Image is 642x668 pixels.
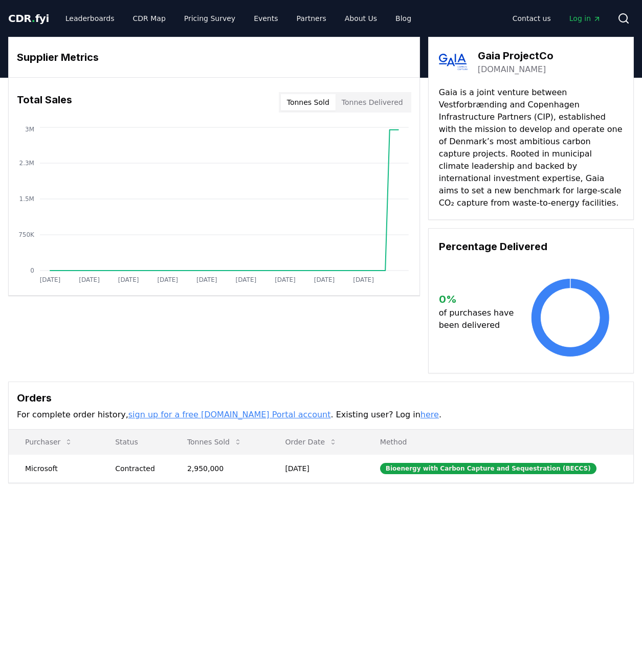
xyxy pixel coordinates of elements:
a: Contact us [504,9,559,28]
nav: Main [504,9,609,28]
a: Leaderboards [57,9,123,28]
a: [DOMAIN_NAME] [478,63,546,76]
p: of purchases have been delivered [439,307,518,331]
button: Tonnes Sold [281,94,336,110]
nav: Main [57,9,419,28]
tspan: 0 [30,267,34,274]
a: About Us [337,9,385,28]
div: Bioenergy with Carbon Capture and Sequestration (BECCS) [380,463,596,474]
h3: Orders [17,390,625,406]
p: Status [107,437,163,447]
a: Events [246,9,286,28]
tspan: [DATE] [79,276,100,283]
span: CDR fyi [8,12,49,25]
a: Log in [561,9,609,28]
button: Purchaser [17,432,81,452]
td: Microsoft [9,454,99,482]
td: 2,950,000 [171,454,269,482]
tspan: [DATE] [40,276,61,283]
div: Contracted [115,463,163,474]
tspan: 2.3M [19,160,34,167]
button: Tonnes Sold [179,432,250,452]
tspan: [DATE] [157,276,178,283]
button: Tonnes Delivered [336,94,409,110]
h3: Supplier Metrics [17,50,411,65]
a: Partners [289,9,335,28]
span: . [32,12,35,25]
a: here [420,410,439,419]
p: Gaia is a joint venture between Vestforbrænding and Copenhagen Infrastructure Partners (CIP), est... [439,86,623,209]
p: For complete order history, . Existing user? Log in . [17,409,625,421]
p: Method [372,437,625,447]
a: Blog [387,9,419,28]
td: [DATE] [269,454,363,482]
tspan: [DATE] [314,276,335,283]
h3: Gaia ProjectCo [478,48,554,63]
span: Log in [569,13,601,24]
tspan: [DATE] [196,276,217,283]
a: CDR.fyi [8,11,49,26]
tspan: 3M [25,126,34,133]
a: sign up for a free [DOMAIN_NAME] Portal account [128,410,331,419]
h3: Total Sales [17,92,72,113]
tspan: 750K [18,231,35,238]
h3: 0 % [439,292,518,307]
tspan: [DATE] [275,276,296,283]
tspan: [DATE] [236,276,257,283]
a: CDR Map [125,9,174,28]
tspan: [DATE] [118,276,139,283]
tspan: [DATE] [353,276,374,283]
h3: Percentage Delivered [439,239,623,254]
a: Pricing Survey [176,9,243,28]
img: Gaia ProjectCo-logo [439,48,468,76]
tspan: 1.5M [19,195,34,203]
button: Order Date [277,432,345,452]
